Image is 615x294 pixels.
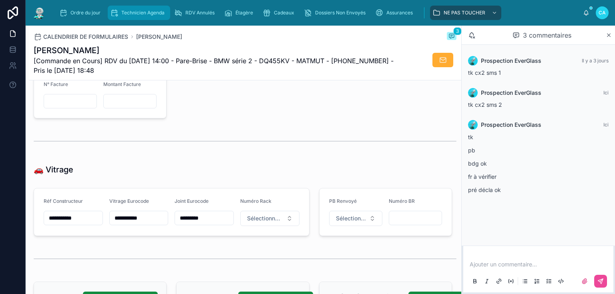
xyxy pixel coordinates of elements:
[34,33,128,41] a: CALENDRIER DE FORMULAIRES
[468,147,475,154] font: pb
[389,198,415,204] font: Numéro BR
[44,81,68,87] font: N° Facture
[222,6,259,20] a: Étagère
[240,198,271,204] font: Numéro Rack
[329,198,357,204] font: PB Renvoyé
[247,215,332,222] font: Sélectionnez un numéro de rack
[44,198,83,204] font: Réf Constructeur
[447,32,456,42] button: 3
[444,10,485,16] font: NE PAS TOUCHER
[481,89,513,96] font: Prospection
[481,121,513,128] font: Prospection
[329,211,382,226] button: Bouton de sélection
[515,89,541,96] font: EverGlass
[43,33,128,40] font: CALENDRIER DE FORMULAIRES
[34,165,73,174] font: 🚗 Vitrage
[468,160,487,167] font: bdg ok
[468,134,473,140] font: tk
[468,101,502,108] font: tk cx2 sms 2
[70,10,100,16] font: Ordre du jour
[32,6,46,19] img: Logo de l'application
[336,215,426,222] font: Sélectionnez un Renvoyer Vitrage
[301,6,371,20] a: Dossiers Non Envoyés
[481,57,513,64] font: Prospection
[274,10,294,16] font: Cadeaux
[260,6,300,20] a: Cadeaux
[468,173,496,180] font: fr à vérifier
[175,198,209,204] font: Joint Eurocode
[430,6,501,20] a: NE PAS TOUCHER
[240,211,299,226] button: Bouton de sélection
[57,6,106,20] a: Ordre du jour
[136,33,182,41] a: [PERSON_NAME]
[468,186,501,193] font: pré décla ok
[373,6,418,20] a: Assurances
[523,31,571,39] font: 3 commentaires
[603,90,609,96] font: Ici
[456,28,459,34] font: 3
[599,10,606,16] font: CA
[172,6,220,20] a: RDV Annulés
[53,4,583,22] div: contenu déroulant
[386,10,413,16] font: Assurances
[34,57,394,74] font: [Commande en Cours] RDV du [DATE] 14:00 - Pare-Brise - BMW série 2 - DQ455KV - MATMUT - [PHONE_NU...
[136,33,182,40] font: [PERSON_NAME]
[103,81,141,87] font: Montant Facture
[515,121,541,128] font: EverGlass
[34,46,99,55] font: [PERSON_NAME]
[515,57,541,64] font: EverGlass
[121,10,165,16] font: Technicien Agenda
[109,198,149,204] font: Vitrage Eurocode
[185,10,215,16] font: RDV Annulés
[468,69,501,76] font: tk cx2 sms 1
[582,58,609,64] font: Il y a 3 jours
[108,6,170,20] a: Technicien Agenda
[235,10,253,16] font: Étagère
[315,10,366,16] font: Dossiers Non Envoyés
[603,122,609,128] font: Ici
